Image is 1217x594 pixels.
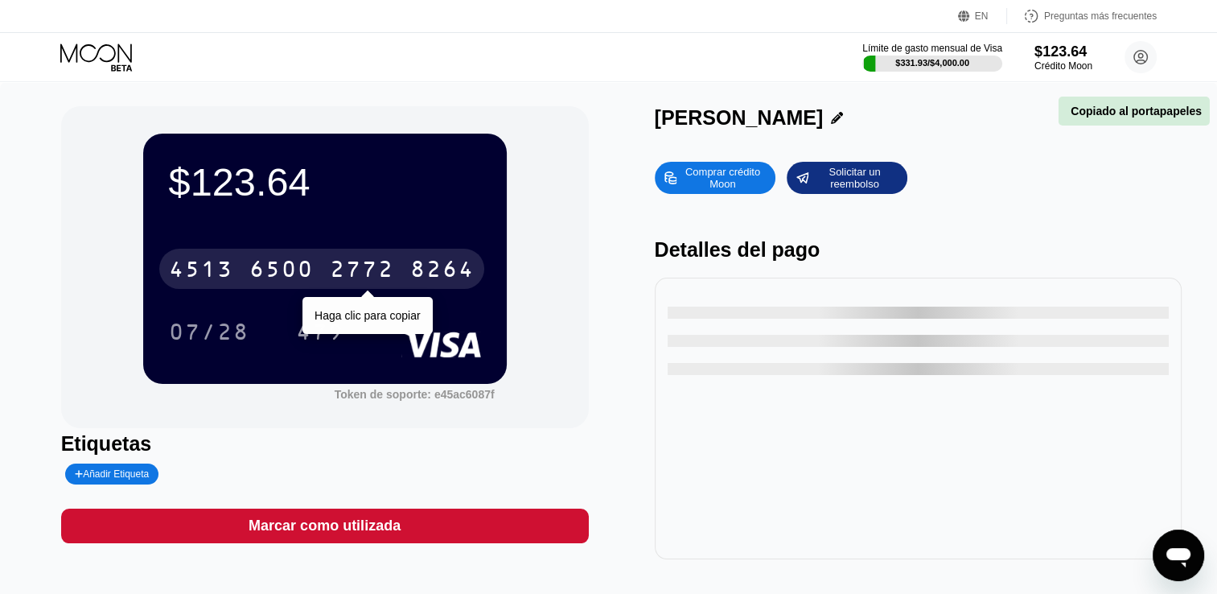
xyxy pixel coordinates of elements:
[335,388,495,401] div: Token de soporte: e45ac6087f
[655,162,775,194] div: Comprar crédito Moon
[1034,43,1092,60] div: $123.64
[169,321,249,347] div: 07/28
[958,8,1007,24] div: EN
[296,321,344,347] div: 479
[157,311,261,352] div: 07/28
[655,106,824,130] div: [PERSON_NAME]
[1007,8,1157,24] div: Preguntas más frecuentes
[1044,10,1157,22] div: Preguntas más frecuentes
[862,43,1002,72] div: Límite de gasto mensual de Visa$331.93/$4,000.00
[975,10,989,22] div: EN
[787,162,907,194] div: Solicitar un reembolso
[315,309,421,322] div: Haga clic para copiar
[1153,530,1204,581] iframe: Botón para iniciar la ventana de mensajería
[862,43,1002,54] div: Límite de gasto mensual de Visa
[284,311,356,352] div: 479
[330,258,394,284] div: 2772
[410,258,475,284] div: 8264
[249,258,314,284] div: 6500
[159,249,484,289] div: 4513650027728264
[61,432,589,456] div: Etiquetas
[678,165,767,191] div: Comprar crédito Moon
[1034,43,1092,72] div: $123.64Crédito Moon
[249,517,401,535] div: Marcar como utilizada
[810,165,898,191] div: Solicitar un reembolso
[895,58,969,68] div: $331.93 / $4,000.00
[65,464,159,485] div: Añadir Etiqueta
[1034,60,1092,72] div: Crédito Moon
[1071,105,1202,118] font: Copiado al portapapeles
[169,159,481,204] div: $123.64
[61,509,589,543] div: Marcar como utilizada
[83,468,149,480] font: Añadir Etiqueta
[655,238,1182,262] div: Detalles del pago
[169,258,233,284] div: 4513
